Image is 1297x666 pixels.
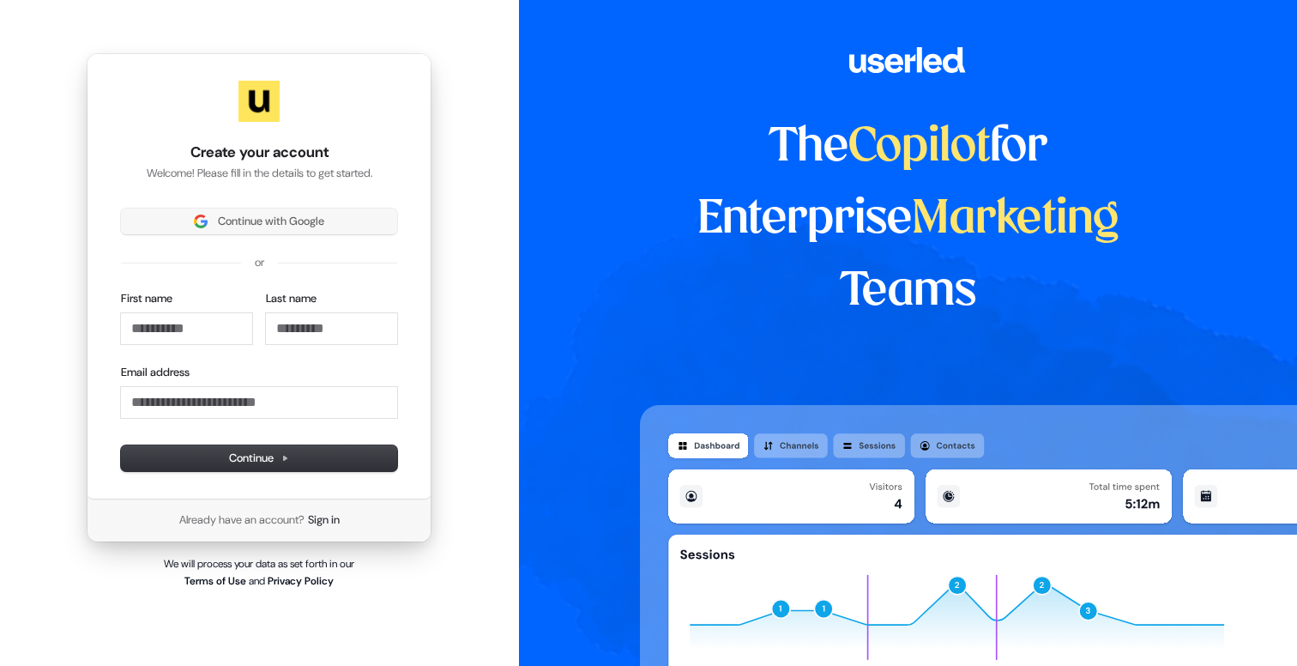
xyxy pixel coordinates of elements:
span: Continue [229,451,289,466]
button: Sign in with GoogleContinue with Google [121,209,397,234]
h1: The for Enterprise Teams [640,112,1176,328]
p: Welcome! Please fill in the details to get started. [121,166,397,181]
span: Already have an account? [179,512,305,528]
label: First name [121,291,172,306]
img: Userled [238,81,280,122]
span: Continue with Google [218,214,324,229]
p: We will process your data as set forth in our and [149,555,370,590]
a: Terms of Use [184,574,246,588]
h1: Create your account [121,142,397,163]
p: or [255,255,264,270]
img: Sign in with Google [194,215,208,228]
label: Email address [121,365,190,380]
a: Sign in [308,512,340,528]
button: Continue [121,445,397,471]
label: Last name [266,291,317,306]
a: Privacy Policy [268,574,334,588]
span: Marketing [912,197,1119,242]
span: Copilot [848,125,990,170]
